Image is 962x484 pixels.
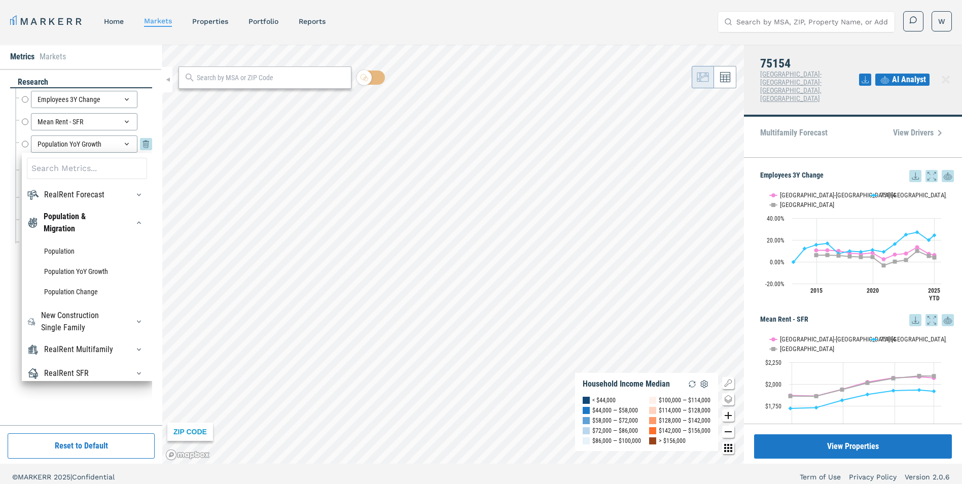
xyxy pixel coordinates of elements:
[760,326,946,453] svg: Interactive chart
[659,405,710,416] div: $114,000 — $128,000
[592,426,638,436] div: $72,000 — $86,000
[765,359,781,366] text: $2,250
[917,388,921,392] path: Saturday, 14 Dec, 16:00, 1,932.02. 75154.
[722,393,734,405] button: Change style map button
[31,135,137,153] div: Population YoY Growth
[162,45,744,464] canvas: Map
[44,343,113,356] div: RealRent Multifamily
[131,187,147,203] button: RealRent ForecastRealRent Forecast
[12,473,18,481] span: ©
[849,472,897,482] a: Privacy Policy
[722,377,734,389] button: Show/Hide Legend Map Button
[848,255,852,259] path: Thursday, 14 Dec, 16:00, 4.88. USA.
[915,230,919,234] path: Thursday, 14 Dec, 16:00, 27.09. 75154.
[10,77,152,88] div: research
[927,238,931,242] path: Saturday, 14 Dec, 16:00, 19.9. 75154.
[131,365,147,382] button: RealRent SFRRealRent SFR
[167,423,213,441] div: ZIP CODE
[840,388,844,392] path: Tuesday, 14 Dec, 16:00, 1,935.87. USA.
[866,393,870,397] path: Wednesday, 14 Dec, 16:00, 1,880.57. 75154.
[583,379,670,389] div: Household Income Median
[104,17,124,25] a: home
[760,129,828,137] p: Multifamily Forecast
[770,191,860,199] button: Show Dallas-Fort Worth-Arlington, TX
[871,248,875,252] path: Saturday, 14 Dec, 16:00, 10.87. 75154.
[165,449,210,461] a: Mapbox logo
[44,189,104,201] div: RealRent Forecast
[892,74,926,86] span: AI Analyst
[770,201,791,209] button: Show USA
[840,398,844,402] path: Tuesday, 14 Dec, 16:00, 1,814.43. 75154.
[686,378,698,390] img: Reload Legend
[659,426,710,436] div: $142,000 — $156,000
[659,436,686,446] div: > $156,000
[837,254,841,258] path: Wednesday, 14 Dec, 16:00, 5.66. USA.
[27,241,147,302] div: Population & MigrationPopulation & Migration
[44,367,89,379] div: RealRent SFR
[27,211,147,235] div: Population & MigrationPopulation & Migration
[760,170,954,182] h5: Employees 3Y Change
[27,309,147,334] div: New Construction Single FamilyNew Construction Single Family
[27,365,147,382] div: RealRent SFRRealRent SFR
[44,211,117,235] div: Population & Migration
[10,51,34,63] li: Metrics
[826,253,830,257] path: Monday, 14 Dec, 16:00, 6.16. USA.
[722,426,734,438] button: Zoom out map button
[248,17,278,25] a: Portfolio
[765,381,781,388] text: $2,000
[27,367,39,379] img: RealRent SFR
[698,378,710,390] img: Settings
[810,287,823,294] text: 2015
[27,341,147,358] div: RealRent MultifamilyRealRent Multifamily
[770,335,860,343] button: Show Dallas-Fort Worth-Arlington, TX
[27,316,36,328] img: New Construction Single Family
[760,326,954,453] div: Mean Rent - SFR. Highcharts interactive chart.
[826,241,830,246] path: Monday, 14 Dec, 16:00, 16.9. 75154.
[760,70,822,102] span: [GEOGRAPHIC_DATA]-[GEOGRAPHIC_DATA]-[GEOGRAPHIC_DATA], [GEOGRAPHIC_DATA]
[893,242,897,246] path: Tuesday, 14 Dec, 16:00, 16.26. 75154.
[27,343,39,356] img: RealRent Multifamily
[932,389,936,393] path: Monday, 14 Jul, 17:00, 1,916.87. 75154.
[27,189,39,201] img: RealRent Forecast
[789,406,793,410] path: Saturday, 14 Dec, 16:00, 1,721.26. 75154.
[27,282,147,302] li: Population Change
[18,473,54,481] span: MARKERR
[592,416,638,426] div: $58,000 — $72,000
[904,258,908,262] path: Wednesday, 14 Dec, 16:00, 1.62. USA.
[780,345,834,353] text: [GEOGRAPHIC_DATA]
[27,187,147,203] div: RealRent ForecastRealRent Forecast
[760,314,954,326] h5: Mean Rent - SFR
[765,403,781,410] text: $1,750
[904,252,908,256] path: Wednesday, 14 Dec, 16:00, 7.56. Dallas-Fort Worth-Arlington, TX.
[659,395,710,405] div: $100,000 — $114,000
[915,249,919,253] path: Thursday, 14 Dec, 16:00, 9.94. USA.
[299,17,326,25] a: reports
[760,182,946,309] svg: Interactive chart
[927,254,931,258] path: Saturday, 14 Dec, 16:00, 5.33. USA.
[144,17,172,25] a: markets
[803,247,807,251] path: Saturday, 14 Dec, 16:00, 12.05. 75154.
[27,261,147,282] li: Population YoY Growth
[875,74,930,86] button: AI Analyst
[765,281,785,288] text: -20.00%
[871,255,875,259] path: Saturday, 14 Dec, 16:00, 4.39. USA.
[780,201,834,209] text: [GEOGRAPHIC_DATA]
[892,389,896,393] path: Thursday, 14 Dec, 16:00, 1,924.68. 75154.
[131,314,147,330] button: New Construction Single FamilyNew Construction Single Family
[41,309,117,334] div: New Construction Single Family
[722,409,734,422] button: Zoom in map button
[754,434,952,459] button: View Properties
[814,243,818,247] path: Sunday, 14 Dec, 16:00, 15.53. 75154.
[814,405,818,409] path: Monday, 14 Dec, 16:00, 1,730.26. 75154.
[592,405,638,416] div: $44,000 — $58,000
[866,381,870,385] path: Wednesday, 14 Dec, 16:00, 2,012.83. USA.
[882,263,886,267] path: Monday, 14 Dec, 16:00, -3.37. USA.
[859,255,863,259] path: Friday, 14 Dec, 16:00, 4.33. USA.
[770,259,785,266] text: 0.00%
[882,250,886,254] path: Monday, 14 Dec, 16:00, 9.03. 75154.
[792,260,796,264] path: Friday, 14 Dec, 16:00, -0.24. 75154.
[8,433,155,459] button: Reset to Default
[917,374,921,378] path: Saturday, 14 Dec, 16:00, 2,093.51. USA.
[27,217,39,229] img: Population & Migration
[197,73,346,83] input: Search by MSA or ZIP Code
